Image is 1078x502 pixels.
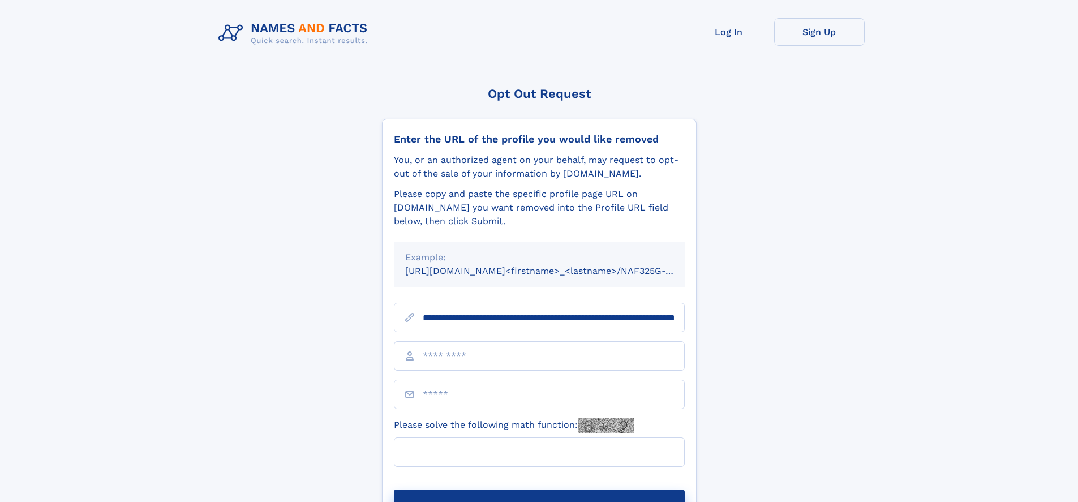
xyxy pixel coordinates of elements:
[774,18,865,46] a: Sign Up
[394,153,685,181] div: You, or an authorized agent on your behalf, may request to opt-out of the sale of your informatio...
[394,133,685,145] div: Enter the URL of the profile you would like removed
[382,87,697,101] div: Opt Out Request
[405,251,673,264] div: Example:
[394,418,634,433] label: Please solve the following math function:
[684,18,774,46] a: Log In
[394,187,685,228] div: Please copy and paste the specific profile page URL on [DOMAIN_NAME] you want removed into the Pr...
[214,18,377,49] img: Logo Names and Facts
[405,265,706,276] small: [URL][DOMAIN_NAME]<firstname>_<lastname>/NAF325G-xxxxxxxx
